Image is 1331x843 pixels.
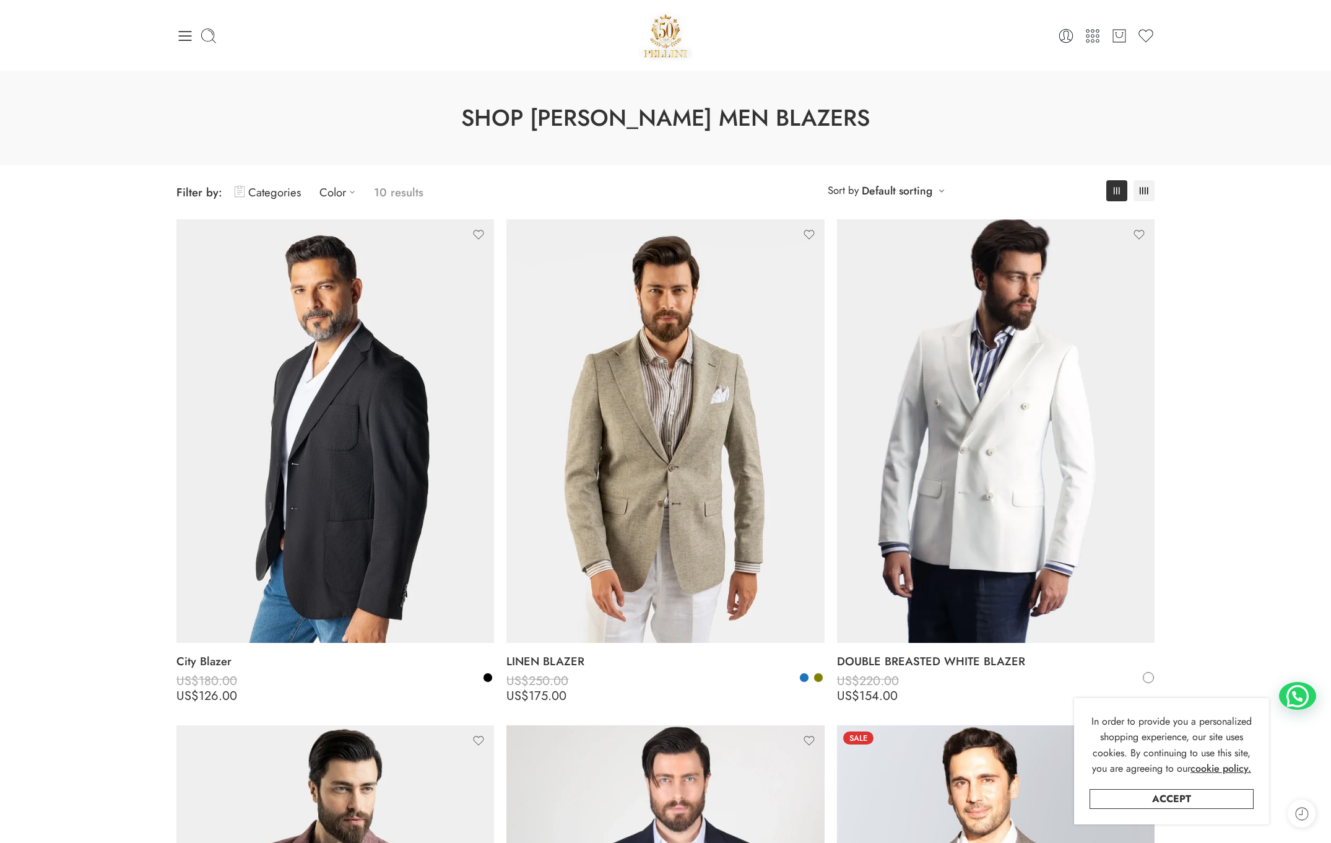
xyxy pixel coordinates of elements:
p: 10 results [374,178,423,207]
bdi: 175.00 [506,687,566,705]
span: US$ [837,672,859,690]
a: Blue [799,672,810,683]
span: US$ [176,687,199,705]
a: City Blazer [176,649,494,674]
a: Cart [1111,27,1128,45]
a: cookie policy. [1190,761,1251,777]
span: Filter by: [176,184,222,201]
bdi: 154.00 [837,687,898,705]
span: US$ [837,687,859,705]
span: US$ [176,672,199,690]
bdi: 220.00 [837,672,899,690]
a: Pellini - [639,9,692,62]
a: DOUBLE BREASTED WHITE BLAZER [837,649,1155,674]
span: US$ [506,687,529,705]
img: Pellini [639,9,692,62]
bdi: 250.00 [506,672,568,690]
h1: Shop [PERSON_NAME] Men Blazers [31,102,1300,134]
a: Categories [235,178,301,207]
a: Accept [1090,789,1254,809]
span: In order to provide you a personalized shopping experience, our site uses cookies. By continuing ... [1091,714,1252,776]
span: Sort by [828,180,859,201]
a: Login / Register [1057,27,1075,45]
a: LINEN BLAZER [506,649,824,674]
a: Default sorting [862,182,932,199]
bdi: 180.00 [176,672,237,690]
a: Olive [813,672,824,683]
a: White [1143,672,1154,683]
a: Black [482,672,493,683]
a: Wishlist [1137,27,1155,45]
span: Sale [843,732,874,745]
span: US$ [506,672,529,690]
bdi: 126.00 [176,687,237,705]
a: Color [319,178,362,207]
